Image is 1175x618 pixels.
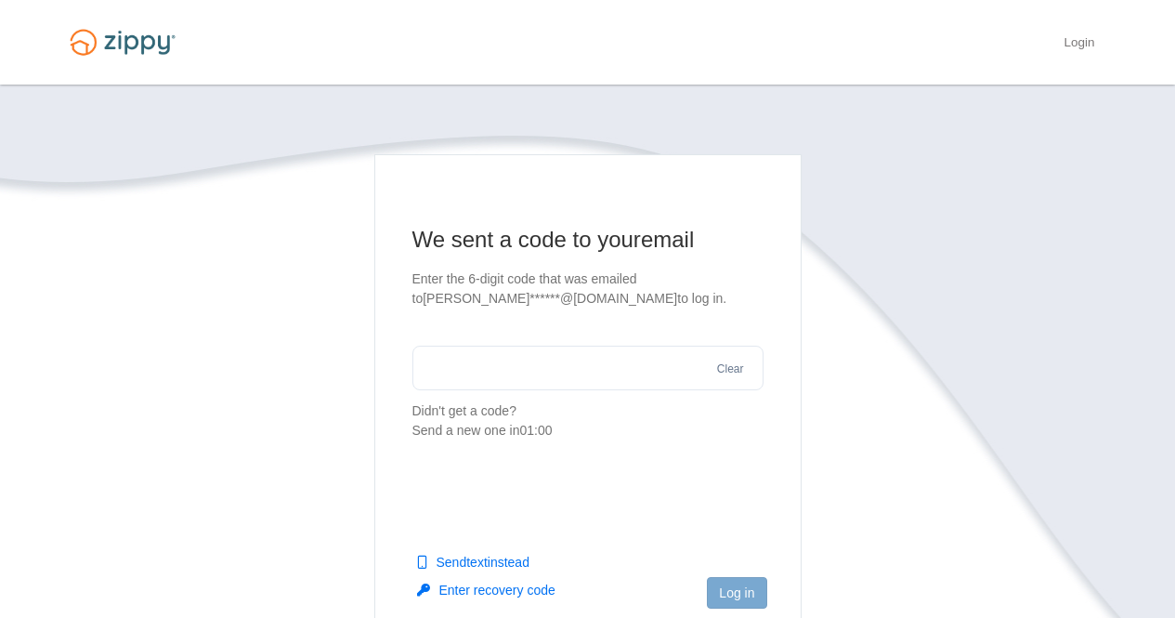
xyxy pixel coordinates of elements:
a: Login [1064,35,1094,54]
button: Clear [712,361,750,378]
p: Didn't get a code? [412,401,764,440]
button: Sendtextinstead [417,553,529,572]
img: Logo [59,20,187,64]
button: Enter recovery code [417,581,555,599]
button: Log in [707,577,766,609]
h1: We sent a code to your email [412,225,764,255]
p: Enter the 6-digit code that was emailed to [PERSON_NAME]******@[DOMAIN_NAME] to log in. [412,270,764,309]
div: Send a new one in 01:00 [412,421,764,440]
